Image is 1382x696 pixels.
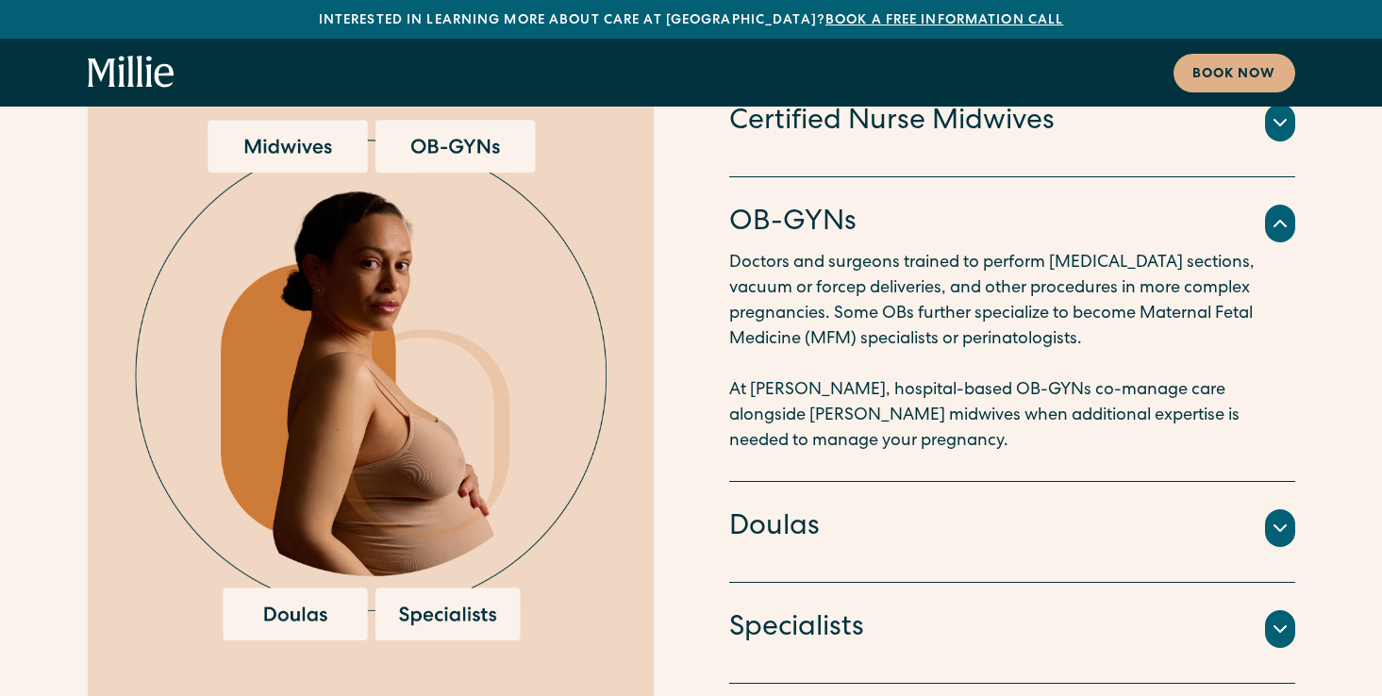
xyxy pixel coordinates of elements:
img: Pregnant woman surrounded by options for maternity care providers, including midwives, OB-GYNs, d... [135,120,607,640]
div: Book now [1192,65,1276,85]
h4: Doulas [729,508,820,548]
h4: Certified Nurse Midwives [729,103,1055,142]
a: home [88,56,175,90]
a: Book now [1174,54,1295,92]
a: Book a free information call [825,14,1063,27]
p: Doctors and surgeons trained to perform [MEDICAL_DATA] sections, vacuum or forcep deliveries, and... [729,251,1295,455]
h4: OB-GYNs [729,204,857,243]
h4: Specialists [729,609,864,649]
